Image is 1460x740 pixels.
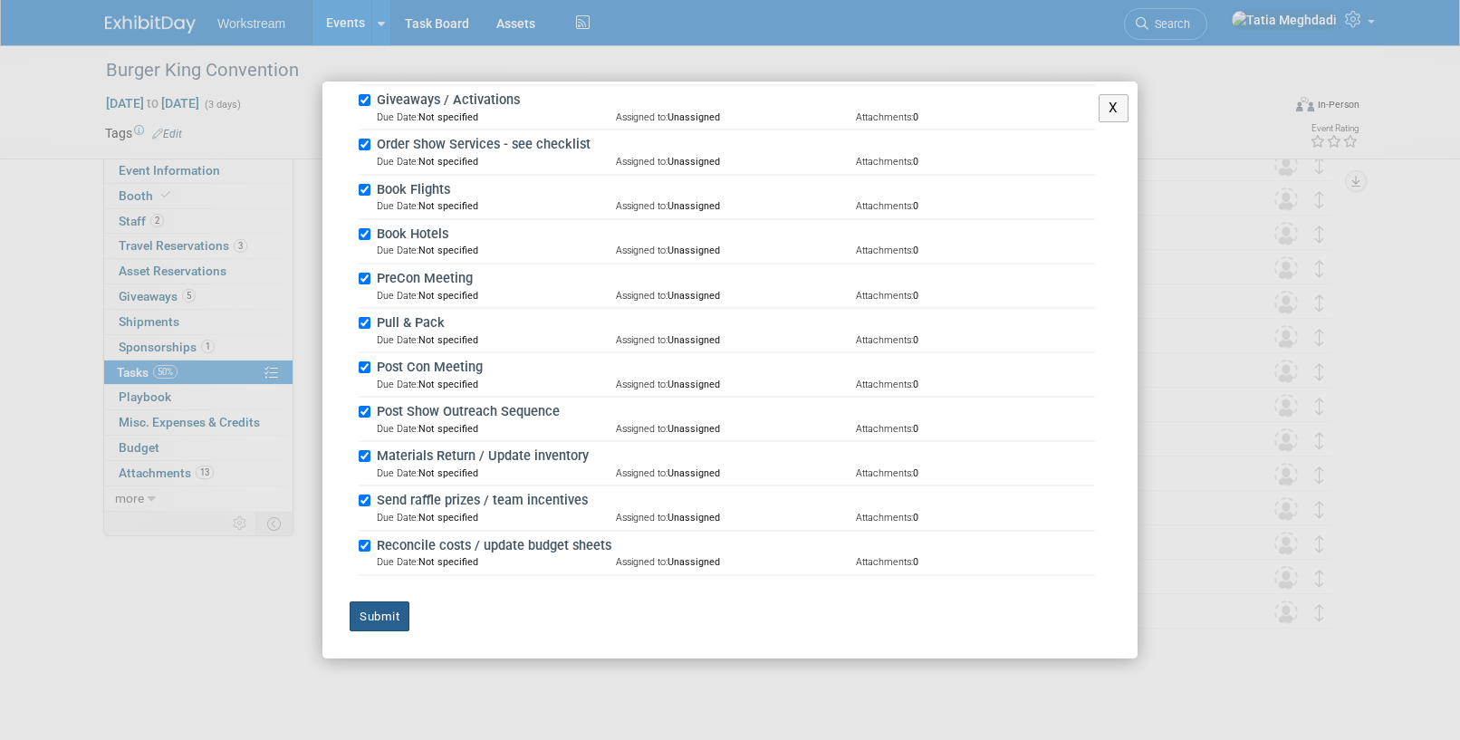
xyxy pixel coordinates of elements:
[616,511,855,524] td: Unassigned
[377,334,418,346] span: Due Date:
[856,155,1095,168] td: 0
[616,555,855,569] td: Unassigned
[371,91,1095,111] label: Giveaways / Activations
[616,199,855,213] td: Unassigned
[350,601,409,632] button: Submit
[616,379,668,390] span: Assigned to:
[377,556,418,568] span: Due Date:
[377,467,418,479] span: Due Date:
[371,536,1095,556] label: Reconcile costs / update budget sheets
[616,156,668,168] span: Assigned to:
[377,512,418,524] span: Due Date:
[616,423,668,435] span: Assigned to:
[616,289,855,303] td: Unassigned
[371,402,1095,422] label: Post Show Outreach Sequence
[856,333,1095,347] td: 0
[856,556,913,568] span: Attachments:
[377,111,616,124] td: Not specified
[377,379,418,390] span: Due Date:
[856,245,913,256] span: Attachments:
[371,358,1095,378] label: Post Con Meeting
[856,334,913,346] span: Attachments:
[616,111,855,124] td: Unassigned
[377,423,418,435] span: Due Date:
[856,423,913,435] span: Attachments:
[371,135,1095,155] label: Order Show Services - see checklist
[856,467,913,479] span: Attachments:
[377,378,616,391] td: Not specified
[856,199,1095,213] td: 0
[856,111,1095,124] td: 0
[616,111,668,123] span: Assigned to:
[1099,94,1129,122] button: X
[377,155,616,168] td: Not specified
[377,111,418,123] span: Due Date:
[616,244,855,257] td: Unassigned
[377,156,418,168] span: Due Date:
[377,245,418,256] span: Due Date:
[616,512,668,524] span: Assigned to:
[616,556,668,568] span: Assigned to:
[616,467,668,479] span: Assigned to:
[377,466,616,480] td: Not specified
[616,334,668,346] span: Assigned to:
[856,466,1095,480] td: 0
[377,555,616,569] td: Not specified
[616,290,668,302] span: Assigned to:
[856,244,1095,257] td: 0
[377,290,418,302] span: Due Date:
[856,378,1095,391] td: 0
[371,180,1095,200] label: Book Flights
[377,289,616,303] td: Not specified
[371,491,1095,511] label: Send raffle prizes / team incentives
[616,200,668,212] span: Assigned to:
[856,156,913,168] span: Attachments:
[616,333,855,347] td: Unassigned
[616,155,855,168] td: Unassigned
[371,269,1095,289] label: PreCon Meeting
[856,290,913,302] span: Attachments:
[377,199,616,213] td: Not specified
[856,555,1095,569] td: 0
[371,313,1095,333] label: Pull & Pack
[856,200,913,212] span: Attachments:
[377,511,616,524] td: Not specified
[377,244,616,257] td: Not specified
[377,200,418,212] span: Due Date:
[377,333,616,347] td: Not specified
[616,466,855,480] td: Unassigned
[616,245,668,256] span: Assigned to:
[377,422,616,436] td: Not specified
[371,447,1095,466] label: Materials Return / Update inventory
[856,111,913,123] span: Attachments:
[856,422,1095,436] td: 0
[856,289,1095,303] td: 0
[856,511,1095,524] td: 0
[371,225,1095,245] label: Book Hotels
[616,378,855,391] td: Unassigned
[616,422,855,436] td: Unassigned
[856,379,913,390] span: Attachments:
[856,512,913,524] span: Attachments:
